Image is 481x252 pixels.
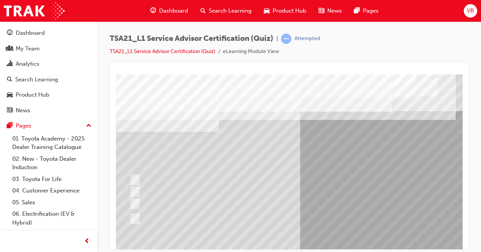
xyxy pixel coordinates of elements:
a: 02. New - Toyota Dealer Induction [9,153,94,173]
a: 05. Sales [9,197,94,208]
a: Dashboard [3,26,94,40]
li: eLearning Module View [223,47,279,56]
span: News [327,6,342,15]
a: 03. Toyota For Life [9,173,94,185]
a: TSA21_L1 Service Advisor Certification (Quiz) [110,48,215,55]
span: Dashboard [159,6,188,15]
a: 07. Parts21 Certification [9,228,94,240]
div: Product Hub [16,90,49,99]
span: news-icon [7,107,13,114]
div: Dashboard [16,29,45,37]
img: Trak [4,2,65,19]
a: News [3,103,94,118]
span: chart-icon [7,61,13,68]
button: VB [464,4,477,18]
span: search-icon [7,76,12,83]
span: car-icon [7,92,13,99]
button: Pages [3,119,94,133]
span: prev-icon [84,237,90,246]
span: pages-icon [354,6,360,16]
div: Analytics [16,60,39,68]
span: pages-icon [7,123,13,129]
span: Search Learning [209,6,252,15]
span: guage-icon [7,30,13,37]
span: learningRecordVerb_ATTEMPT-icon [281,34,291,44]
span: Pages [363,6,379,15]
a: 01. Toyota Academy - 2025 Dealer Training Catalogue [9,133,94,153]
span: Product Hub [273,6,306,15]
a: My Team [3,42,94,56]
a: Product Hub [3,88,94,102]
a: search-iconSearch Learning [194,3,258,19]
a: 06. Electrification (EV & Hybrid) [9,208,94,228]
div: Attempted [294,35,320,42]
button: DashboardMy TeamAnalyticsSearch LearningProduct HubNews [3,24,94,119]
div: Pages [16,121,31,130]
a: guage-iconDashboard [144,3,194,19]
a: Search Learning [3,73,94,87]
a: news-iconNews [312,3,348,19]
span: news-icon [318,6,324,16]
span: VB [467,6,474,15]
span: TSA21_L1 Service Advisor Certification (Quiz) [110,34,273,43]
a: car-iconProduct Hub [258,3,312,19]
span: car-icon [264,6,270,16]
span: up-icon [86,121,91,131]
span: people-icon [7,45,13,52]
span: guage-icon [150,6,156,16]
div: My Team [16,44,40,53]
span: search-icon [200,6,206,16]
a: 04. Customer Experience [9,185,94,197]
a: Analytics [3,57,94,71]
span: | [276,34,278,43]
a: pages-iconPages [348,3,385,19]
div: Search Learning [15,75,58,84]
div: News [16,106,30,115]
